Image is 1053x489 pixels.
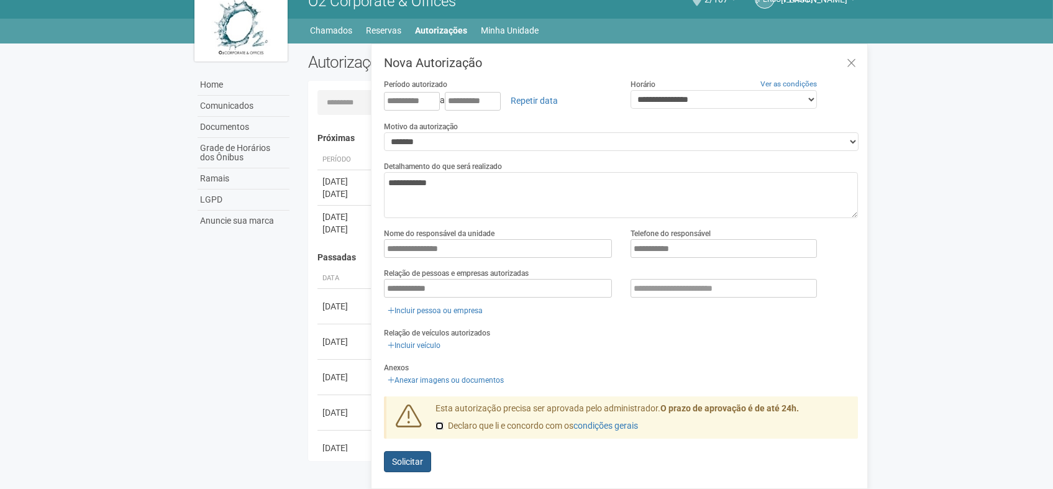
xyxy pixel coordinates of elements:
div: [DATE] [322,442,368,454]
div: [DATE] [322,188,368,200]
label: Relação de veículos autorizados [384,327,490,339]
label: Detalhamento do que será realizado [384,161,502,172]
a: Incluir veículo [384,339,444,352]
div: a [384,90,612,111]
div: [DATE] [322,336,368,348]
a: Incluir pessoa ou empresa [384,304,486,318]
label: Anexos [384,362,409,373]
a: Anexar imagens ou documentos [384,373,508,387]
h3: Nova Autorização [384,57,858,69]
label: Telefone do responsável [631,228,711,239]
label: Período autorizado [384,79,447,90]
a: Comunicados [198,96,289,117]
a: Anuncie sua marca [198,211,289,231]
div: [DATE] [322,211,368,223]
a: Ver as condições [760,80,817,88]
label: Relação de pessoas e empresas autorizadas [384,268,529,279]
a: Ramais [198,168,289,190]
div: [DATE] [322,371,368,383]
a: Reservas [367,22,402,39]
a: LGPD [198,190,289,211]
a: condições gerais [573,421,638,431]
div: Esta autorização precisa ser aprovada pelo administrador. [426,403,859,439]
a: Autorizações [416,22,468,39]
h4: Passadas [317,253,850,262]
strong: O prazo de aprovação é de até 24h. [660,403,799,413]
button: Solicitar [384,451,431,472]
a: Documentos [198,117,289,138]
th: Período [317,150,373,170]
label: Nome do responsável da unidade [384,228,495,239]
th: Data [317,268,373,289]
label: Declaro que li e concordo com os [435,420,638,432]
div: [DATE] [322,223,368,235]
input: Declaro que li e concordo com oscondições gerais [435,422,444,430]
a: Home [198,75,289,96]
a: Grade de Horários dos Ônibus [198,138,289,168]
a: Repetir data [503,90,566,111]
h4: Próximas [317,134,850,143]
a: Chamados [311,22,353,39]
div: [DATE] [322,406,368,419]
span: Solicitar [392,457,423,467]
a: Minha Unidade [481,22,539,39]
div: [DATE] [322,175,368,188]
label: Motivo da autorização [384,121,458,132]
label: Horário [631,79,655,90]
div: [DATE] [322,300,368,313]
h2: Autorizações [308,53,574,71]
